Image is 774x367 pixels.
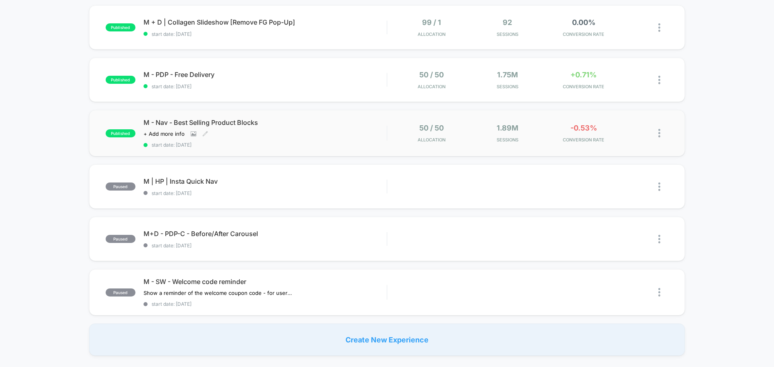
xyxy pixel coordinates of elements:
[419,70,444,79] span: 50 / 50
[106,288,135,297] span: paused
[570,70,597,79] span: +0.71%
[144,118,387,126] span: M - Nav - Best Selling Product Blocks
[144,18,387,26] span: M + D | Collagen Slideshow [Remove FG Pop-Up]
[144,243,387,249] span: start date: [DATE]
[144,142,387,148] span: start date: [DATE]
[547,137,620,143] span: CONVERSION RATE
[106,182,135,191] span: paused
[658,235,660,243] img: close
[503,18,512,27] span: 92
[497,124,518,132] span: 1.89M
[144,278,387,286] span: M - SW - Welcome code reminder
[658,129,660,137] img: close
[422,18,441,27] span: 99 / 1
[144,131,185,137] span: + Add more info
[106,76,135,84] span: published
[572,18,595,27] span: 0.00%
[472,31,544,37] span: Sessions
[144,301,387,307] span: start date: [DATE]
[144,177,387,185] span: M | HP | Insta Quick Nav
[658,23,660,32] img: close
[418,84,445,89] span: Allocation
[144,230,387,238] span: M+D - PDP-C - Before/After Carousel
[547,31,620,37] span: CONVERSION RATE
[547,84,620,89] span: CONVERSION RATE
[570,124,597,132] span: -0.53%
[89,323,685,356] div: Create New Experience
[419,124,444,132] span: 50 / 50
[144,190,387,196] span: start date: [DATE]
[472,137,544,143] span: Sessions
[472,84,544,89] span: Sessions
[144,31,387,37] span: start date: [DATE]
[106,235,135,243] span: paused
[144,83,387,89] span: start date: [DATE]
[658,76,660,84] img: close
[418,31,445,37] span: Allocation
[497,70,518,79] span: 1.75M
[658,182,660,191] img: close
[106,23,135,31] span: published
[658,288,660,297] img: close
[106,129,135,137] span: published
[144,290,293,296] span: Show a reminder of the welcome coupon code - for users that subscribed and haven't completed the ...
[418,137,445,143] span: Allocation
[144,70,387,79] span: M - PDP - Free Delivery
